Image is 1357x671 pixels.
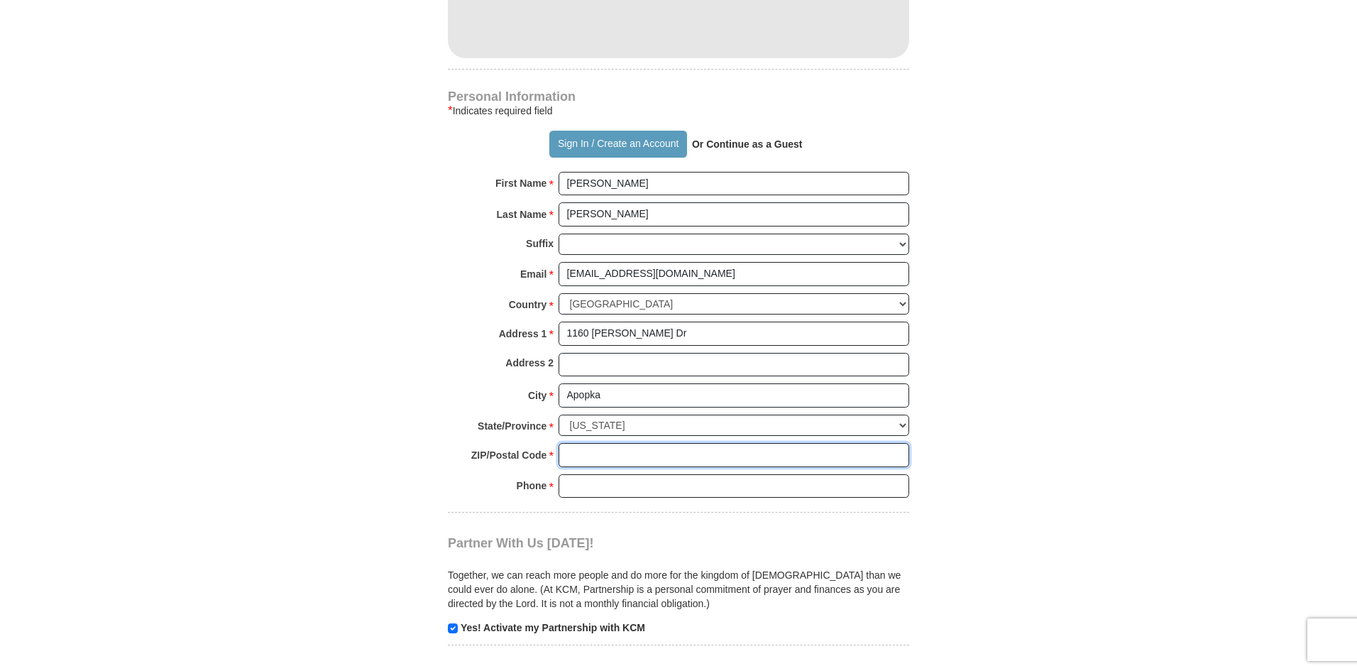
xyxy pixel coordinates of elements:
[520,264,546,284] strong: Email
[497,204,547,224] strong: Last Name
[448,536,594,550] span: Partner With Us [DATE]!
[692,138,803,150] strong: Or Continue as a Guest
[495,173,546,193] strong: First Name
[448,102,909,119] div: Indicates required field
[499,324,547,344] strong: Address 1
[448,568,909,611] p: Together, we can reach more people and do more for the kingdom of [DEMOGRAPHIC_DATA] than we coul...
[517,476,547,496] strong: Phone
[509,295,547,315] strong: Country
[461,622,645,633] strong: Yes! Activate my Partnership with KCM
[471,445,547,465] strong: ZIP/Postal Code
[549,131,686,158] button: Sign In / Create an Account
[526,234,554,253] strong: Suffix
[528,386,546,405] strong: City
[505,353,554,373] strong: Address 2
[478,416,546,436] strong: State/Province
[448,91,909,102] h4: Personal Information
